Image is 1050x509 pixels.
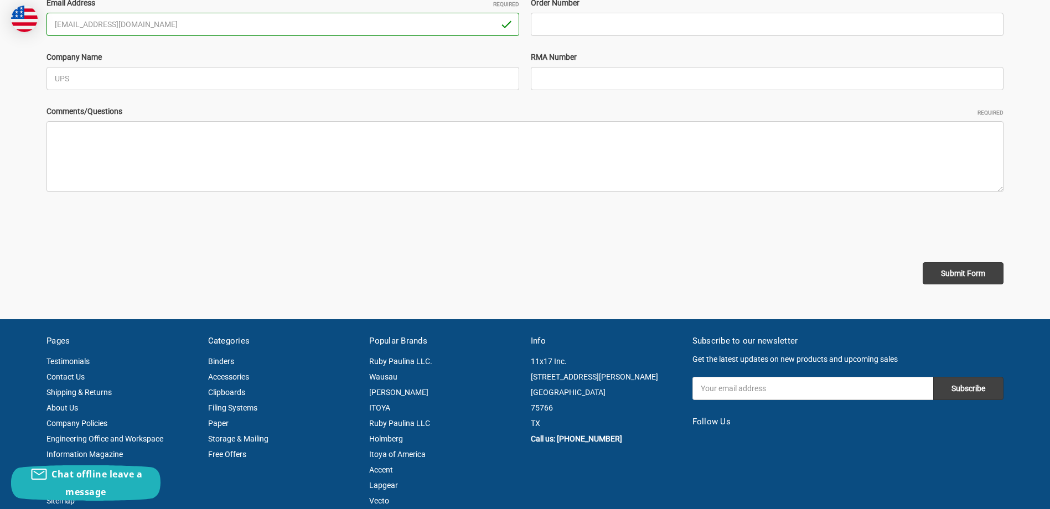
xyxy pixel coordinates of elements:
a: Accent [369,465,393,474]
a: Sitemap [46,496,75,505]
h5: Popular Brands [369,335,519,347]
h5: Follow Us [692,415,1004,428]
button: Chat offline leave a message [11,465,161,501]
a: [PERSON_NAME] [369,388,428,397]
a: Engineering Office and Workspace Information Magazine [46,434,163,459]
a: Storage & Mailing [208,434,268,443]
a: Filing Systems [208,403,257,412]
h5: Info [531,335,681,347]
iframe: reCAPTCHA [46,207,215,251]
a: Holmberg [369,434,403,443]
h5: Subscribe to our newsletter [692,335,1004,347]
small: Required [977,108,1004,117]
a: Testimonials [46,357,90,366]
h5: Categories [208,335,358,347]
a: Paper [208,419,229,428]
a: ITOYA [369,403,390,412]
a: Clipboards [208,388,245,397]
label: RMA Number [531,51,1004,63]
address: 11x17 Inc. [STREET_ADDRESS][PERSON_NAME] [GEOGRAPHIC_DATA] 75766 TX [531,354,681,431]
input: Subscribe [933,377,1004,400]
label: Company Name [46,51,519,63]
img: duty and tax information for United States [11,6,38,32]
p: Get the latest updates on new products and upcoming sales [692,354,1004,365]
a: Itoya of America [369,450,426,459]
a: Lapgear [369,481,398,490]
a: Vecto [369,496,389,505]
input: Your email address [692,377,933,400]
a: Call us: [PHONE_NUMBER] [531,434,622,443]
span: Chat offline leave a message [51,468,142,498]
h5: Pages [46,335,196,347]
a: Shipping & Returns [46,388,112,397]
input: Submit Form [923,262,1004,284]
a: Contact Us [46,372,85,381]
a: Wausau [369,372,397,381]
label: Comments/Questions [46,106,1004,117]
a: Ruby Paulina LLC [369,419,430,428]
a: Ruby Paulina LLC. [369,357,432,366]
a: Free Offers [208,450,246,459]
a: About Us [46,403,78,412]
a: Company Policies [46,419,107,428]
a: Binders [208,357,234,366]
a: Accessories [208,372,249,381]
